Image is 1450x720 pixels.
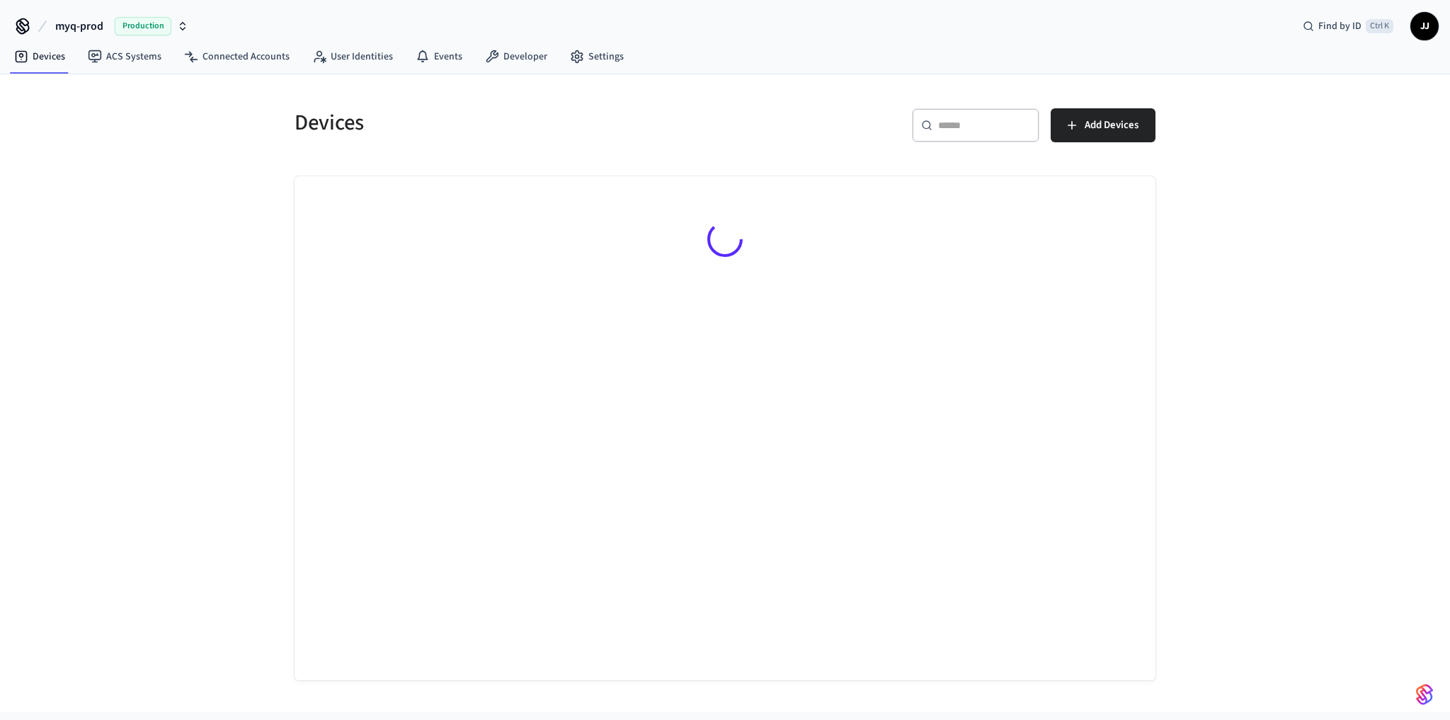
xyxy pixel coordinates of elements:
h5: Devices [295,108,717,137]
a: ACS Systems [76,44,173,69]
button: Add Devices [1051,108,1155,142]
a: Settings [559,44,635,69]
span: Ctrl K [1366,19,1393,33]
a: Developer [474,44,559,69]
a: Connected Accounts [173,44,301,69]
span: JJ [1412,13,1437,39]
a: User Identities [301,44,404,69]
span: Add Devices [1085,116,1138,135]
img: SeamLogoGradient.69752ec5.svg [1416,683,1433,706]
span: Production [115,17,171,35]
a: Events [404,44,474,69]
div: Find by IDCtrl K [1291,13,1405,39]
span: Find by ID [1318,19,1361,33]
span: myq-prod [55,18,103,35]
a: Devices [3,44,76,69]
button: JJ [1410,12,1439,40]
